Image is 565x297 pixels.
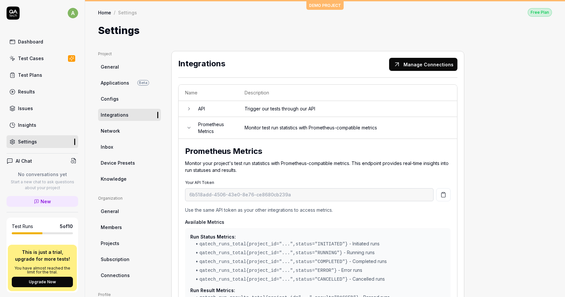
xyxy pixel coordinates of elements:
[179,85,238,101] th: Name
[101,79,129,86] span: Applications
[12,223,33,229] h5: Test Runs
[118,9,137,16] div: Settings
[185,206,451,213] p: Use the same API token as your other integrations to access metrics.
[7,179,78,191] p: Start a new chat to ask questions about your project
[98,125,161,137] a: Network
[7,52,78,65] a: Test Cases
[101,95,119,102] span: Configs
[199,250,342,256] code: qatech_runs_total {project_id="...",status="RUNNING"}
[137,80,149,86] span: Beta
[101,127,120,134] span: Network
[98,51,161,57] div: Project
[101,224,122,231] span: Members
[199,268,337,273] code: qatech_runs_total {project_id="...",status="ERROR"}
[114,9,115,16] div: /
[7,35,78,48] a: Dashboard
[98,237,161,249] a: Projects
[101,240,119,247] span: Projects
[192,117,238,139] td: Prometheus Metrics
[98,221,161,233] a: Members
[98,269,161,281] a: Connections
[98,253,161,265] a: Subscription
[199,241,348,247] code: qatech_runs_total {project_id="...",status="INITIATED"}
[18,138,37,145] div: Settings
[190,233,445,240] p: Run Status Metrics:
[185,180,214,185] label: Your API Token
[199,277,348,282] code: qatech_runs_total {project_id="...",status="CANCELLED"}
[98,205,161,217] a: General
[41,198,51,205] span: New
[196,249,445,256] li: • - Running runs
[7,102,78,115] a: Issues
[101,63,119,70] span: General
[196,258,445,265] li: • - Completed runs
[98,93,161,105] a: Configs
[238,117,457,139] td: Monitor test run statistics with Prometheus-compatible metrics
[68,8,78,18] span: a
[199,259,348,264] code: qatech_runs_total {project_id="...",status="COMPLETED"}
[185,145,451,157] h2: Prometheus Metrics
[196,240,445,248] li: • - Initiated runs
[12,266,73,274] p: You have almost reached the limit for the trial.
[238,85,457,101] th: Description
[101,208,119,215] span: General
[178,58,386,71] h2: Integrations
[7,69,78,81] a: Test Plans
[192,101,238,117] td: API
[18,105,33,112] div: Issues
[98,9,111,16] a: Home
[101,159,135,166] span: Device Presets
[101,111,128,118] span: Integrations
[101,143,113,150] span: Inbox
[190,287,445,294] p: Run Result Metrics:
[7,171,78,178] p: No conversations yet
[98,61,161,73] a: General
[196,275,445,283] li: • - Cancelled runs
[528,8,552,17] button: Free Plan
[98,173,161,185] a: Knowledge
[101,272,130,279] span: Connections
[98,195,161,201] div: Organization
[238,101,457,117] td: Trigger our tests through our API
[101,256,129,263] span: Subscription
[16,157,32,164] h4: AI Chat
[101,175,127,182] span: Knowledge
[98,77,161,89] a: ApplicationsBeta
[12,249,73,262] p: This is just a trial, upgrade for more tests!
[7,135,78,148] a: Settings
[98,23,140,38] h1: Settings
[7,196,78,207] a: New
[185,160,451,173] p: Monitor your project's test run statistics with Prometheus-compatible metrics. This endpoint prov...
[18,88,35,95] div: Results
[60,223,73,230] span: 5 of 10
[389,58,457,71] button: Manage Connections
[7,85,78,98] a: Results
[18,38,43,45] div: Dashboard
[12,277,73,287] button: Upgrade Now
[436,188,451,201] button: Copy
[68,7,78,20] button: a
[98,141,161,153] a: Inbox
[98,109,161,121] a: Integrations
[7,119,78,131] a: Insights
[196,267,445,274] li: • - Error runs
[18,55,44,62] div: Test Cases
[18,72,42,78] div: Test Plans
[98,157,161,169] a: Device Presets
[18,122,36,128] div: Insights
[185,219,451,225] p: Available Metrics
